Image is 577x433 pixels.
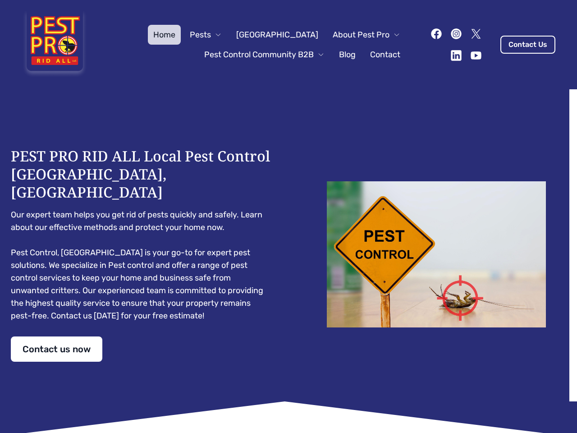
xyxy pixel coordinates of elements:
a: Home [148,25,181,45]
span: Pests [190,28,211,41]
button: Pest Control Community B2B [199,45,330,64]
button: About Pest Pro [327,25,406,45]
span: About Pest Pro [333,28,389,41]
a: Contact us now [11,336,102,362]
h1: PEST PRO RID ALL Local Pest Control [GEOGRAPHIC_DATA], [GEOGRAPHIC_DATA] [11,147,270,201]
a: [GEOGRAPHIC_DATA] [231,25,324,45]
a: Contact Us [500,36,555,54]
span: Pest Control Community B2B [204,48,314,61]
button: Pests [184,25,227,45]
pre: Our expert team helps you get rid of pests quickly and safely. Learn about our effective methods ... [11,208,270,322]
img: Pest Pro Rid All [22,11,88,78]
img: Dead cockroach on floor with caution sign pest control [307,181,566,327]
a: Blog [334,45,361,64]
a: Contact [365,45,406,64]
